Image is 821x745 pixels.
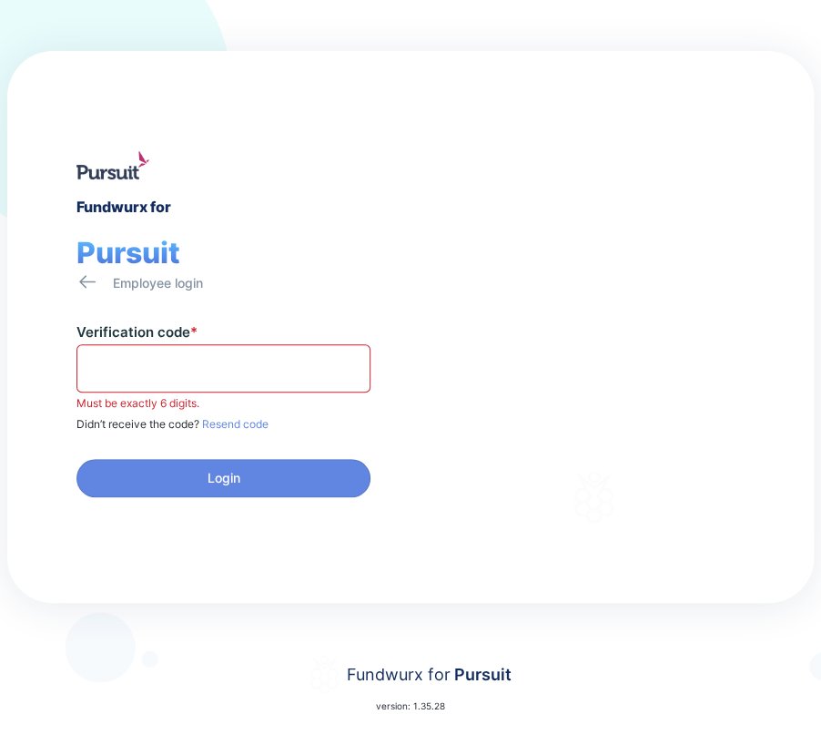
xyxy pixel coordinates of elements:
[113,272,203,294] div: Employee login
[472,342,716,418] div: Thank you for choosing Fundwurx as your partner in driving positive social impact!
[76,235,180,270] span: Pursuit
[76,417,199,431] span: Didn’t receive the code?
[199,417,269,431] span: Resend code
[76,151,149,180] img: logo.jpg
[76,323,198,341] label: Verification code
[376,699,445,713] p: version: 1.35.28
[76,396,199,410] span: Must be exactly 6 digits.
[472,236,615,253] div: Welcome to
[76,194,171,220] div: Fundwurx for
[472,260,682,304] div: Fundwurx
[208,469,240,487] span: Login
[451,665,512,684] span: Pursuit
[76,459,370,497] button: Login
[347,662,512,688] div: Fundwurx for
